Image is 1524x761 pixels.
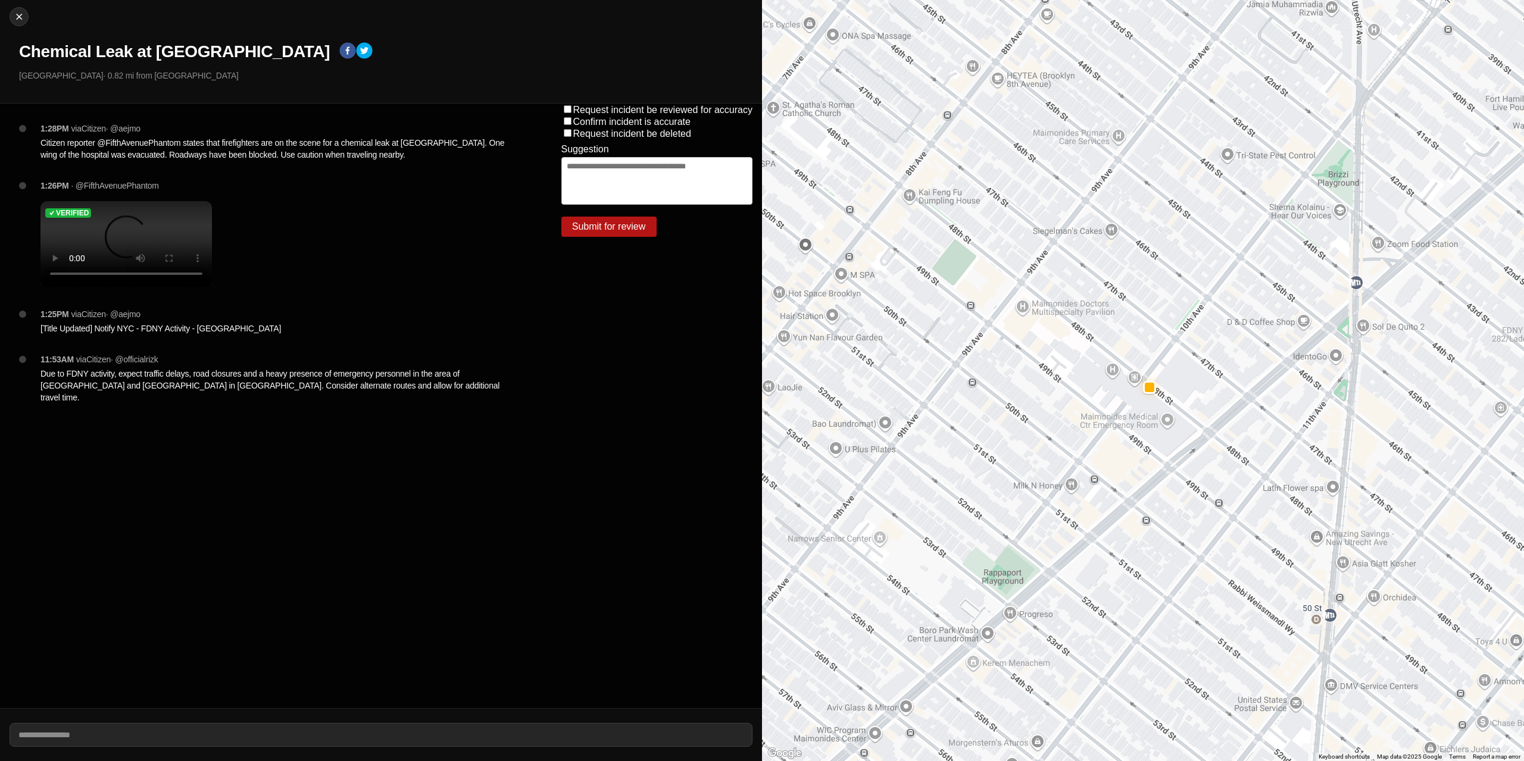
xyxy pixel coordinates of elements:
[13,11,25,23] img: cancel
[48,209,56,217] img: check
[40,180,69,192] p: 1:26PM
[56,208,89,218] h5: Verified
[40,368,514,403] p: Due to FDNY activity, expect traffic delays, road closures and a heavy presence of emergency pers...
[71,308,140,320] p: via Citizen · @ aejmo
[40,322,514,334] p: [Title Updated] Notify NYC - FDNY Activity - [GEOGRAPHIC_DATA]
[10,7,29,26] button: cancel
[1473,753,1520,760] a: Report a map error
[339,42,356,61] button: facebook
[765,746,804,761] img: Google
[1449,753,1466,760] a: Terms (opens in new tab)
[76,353,158,365] p: via Citizen · @ officialrizk
[561,217,657,237] button: Submit for review
[573,105,753,115] label: Request incident be reviewed for accuracy
[1319,753,1370,761] button: Keyboard shortcuts
[40,137,514,161] p: Citizen reporter @FifthAvenuePhantom states that firefighters are on the scene for a chemical lea...
[19,41,330,62] h1: Chemical Leak at [GEOGRAPHIC_DATA]
[573,129,691,139] label: Request incident be deleted
[40,353,74,365] p: 11:53AM
[573,117,691,127] label: Confirm incident is accurate
[1377,753,1442,760] span: Map data ©2025 Google
[40,308,69,320] p: 1:25PM
[71,180,159,192] p: · @FifthAvenuePhantom
[561,144,609,155] label: Suggestion
[19,70,752,82] p: [GEOGRAPHIC_DATA] · 0.82 mi from [GEOGRAPHIC_DATA]
[765,746,804,761] a: Open this area in Google Maps (opens a new window)
[71,123,140,134] p: via Citizen · @ aejmo
[40,123,69,134] p: 1:28PM
[356,42,373,61] button: twitter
